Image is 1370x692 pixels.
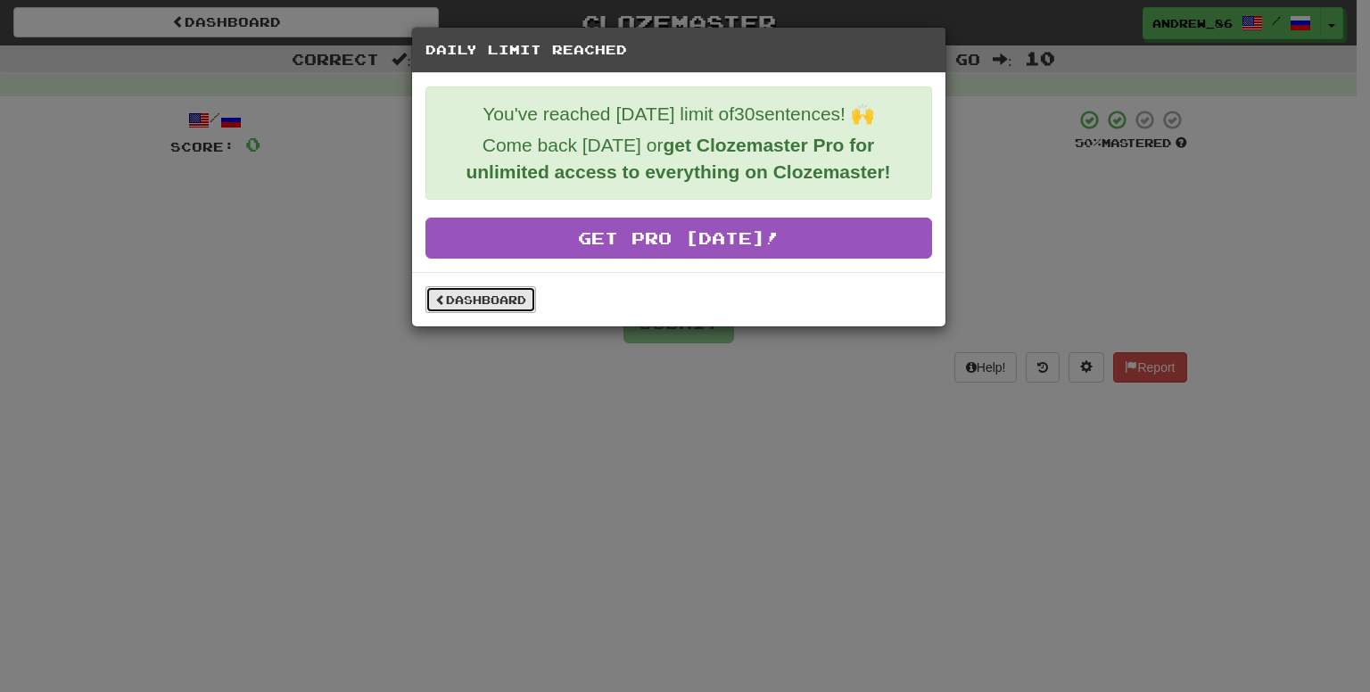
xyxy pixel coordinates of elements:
strong: get Clozemaster Pro for unlimited access to everything on Clozemaster! [466,135,890,182]
p: You've reached [DATE] limit of 30 sentences! 🙌 [440,101,918,128]
a: Get Pro [DATE]! [425,218,932,259]
p: Come back [DATE] or [440,132,918,185]
a: Dashboard [425,286,536,313]
h5: Daily Limit Reached [425,41,932,59]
